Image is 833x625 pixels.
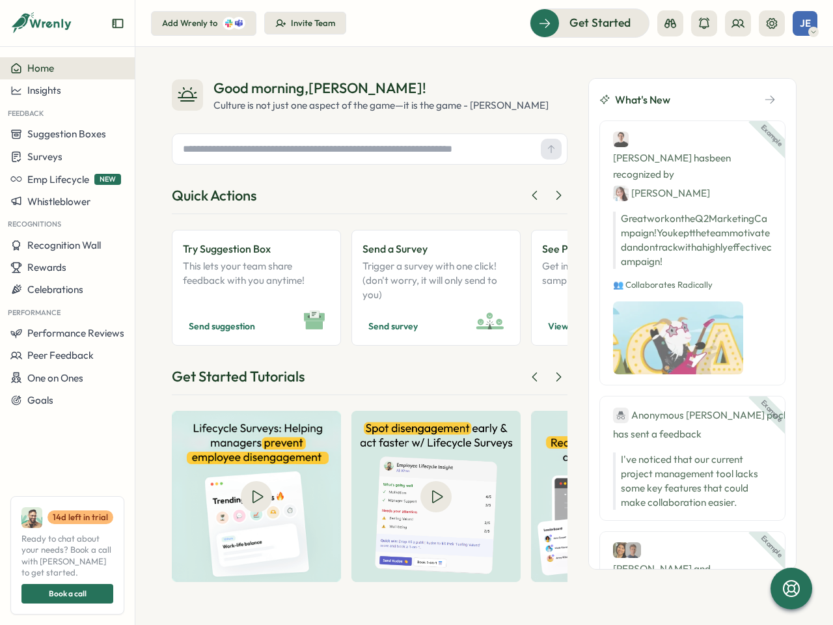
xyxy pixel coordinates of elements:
span: Insights [27,84,61,96]
span: Send suggestion [189,318,255,334]
span: Goals [27,394,53,406]
button: Add Wrenly to [151,11,256,36]
p: 👥 Collaborates Radically [613,279,772,291]
button: Invite Team [264,12,346,35]
span: Performance Reviews [27,327,124,339]
span: Get Started [569,14,631,31]
span: One on Ones [27,372,83,384]
span: Emp Lifecycle [27,173,89,186]
img: Ali Khan [21,507,42,528]
a: Try Suggestion BoxThis lets your team share feedback with you anytime!Send suggestion [172,230,341,346]
p: Try Suggestion Box [183,241,330,257]
a: Send a SurveyTrigger a survey with one click! (don't worry, it will only send to you)Send survey [351,230,521,346]
span: Celebrations [27,283,83,296]
div: [PERSON_NAME] has been recognized by [613,132,772,201]
img: Recognition Image [613,301,743,374]
button: JE [793,11,817,36]
button: Book a call [21,584,113,604]
div: Invite Team [291,18,335,29]
img: Helping managers prevent employee disengagement [172,411,341,582]
div: Get Started Tutorials [172,367,305,387]
span: Send survey [368,318,418,334]
div: [PERSON_NAME] [613,185,710,201]
img: Cassie [613,542,629,558]
p: Get inspired by checking out a sample performance report! [542,259,689,302]
img: Jack [625,542,641,558]
button: Expand sidebar [111,17,124,30]
button: Send survey [362,318,424,335]
p: Send a Survey [362,241,510,257]
div: Good morning , [PERSON_NAME] ! [213,78,549,98]
p: This lets your team share feedback with you anytime! [183,259,330,302]
span: Book a call [49,585,87,603]
span: Surveys [27,150,62,163]
p: Trigger a survey with one click! (don't worry, it will only send to you) [362,259,510,302]
span: Rewards [27,261,66,273]
img: Jane [613,186,629,201]
a: 14d left in trial [48,510,113,525]
button: View report [542,318,603,335]
a: See Performance InsightsGet inspired by checking out a sample performance report!View report [531,230,700,346]
span: What's New [615,92,670,108]
span: Suggestion Boxes [27,128,106,140]
img: Ben [613,132,629,147]
div: Culture is not just one aspect of the game—it is the game - [PERSON_NAME] [213,98,549,113]
img: Spot disengagement early & act faster with Lifecycle surveys [351,411,521,582]
span: Home [27,62,54,74]
button: Send suggestion [183,318,261,335]
span: Ready to chat about your needs? Book a call with [PERSON_NAME] to get started. [21,533,113,579]
div: Add Wrenly to [162,18,217,29]
span: NEW [94,174,121,185]
div: has sent a feedback [613,407,772,442]
div: Anonymous [PERSON_NAME] pochard [613,407,804,423]
button: Get Started [530,8,649,37]
span: Whistleblower [27,195,90,208]
span: Peer Feedback [27,349,94,361]
span: Recognition Wall [27,239,101,251]
p: See Performance Insights [542,241,689,257]
p: I've noticed that our current project management tool lacks some key features that could make col... [621,452,772,510]
div: Quick Actions [172,186,256,206]
p: Great work on the Q2 Marketing Campaign! You kept the team motivated and on track with a highly e... [613,212,772,269]
span: View report [548,318,597,334]
img: How to use the Wrenly AI Assistant [531,411,700,582]
span: JE [800,18,811,29]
